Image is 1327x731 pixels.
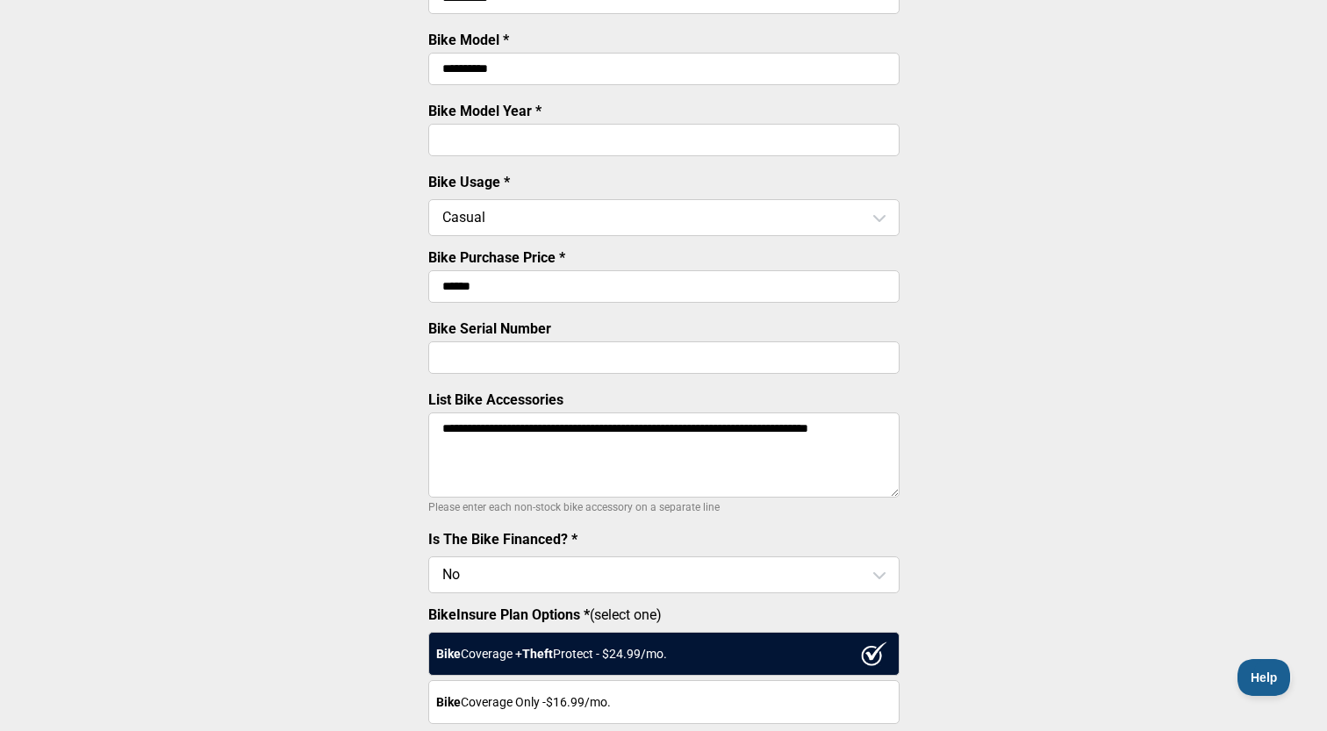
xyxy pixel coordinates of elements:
label: List Bike Accessories [428,391,563,408]
img: ux1sgP1Haf775SAghJI38DyDlYP+32lKFAAAAAElFTkSuQmCC [861,641,887,666]
div: Coverage + Protect - $ 24.99 /mo. [428,632,900,676]
strong: Bike [436,695,461,709]
div: Coverage Only - $16.99 /mo. [428,680,900,724]
strong: Theft [522,647,553,661]
p: Please enter each non-stock bike accessory on a separate line [428,497,900,518]
label: Is The Bike Financed? * [428,531,577,548]
label: Bike Serial Number [428,320,551,337]
label: Bike Purchase Price * [428,249,565,266]
strong: BikeInsure Plan Options * [428,606,590,623]
label: Bike Model * [428,32,509,48]
label: Bike Usage * [428,174,510,190]
label: Bike Model Year * [428,103,542,119]
label: (select one) [428,606,900,623]
strong: Bike [436,647,461,661]
iframe: Toggle Customer Support [1237,659,1292,696]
